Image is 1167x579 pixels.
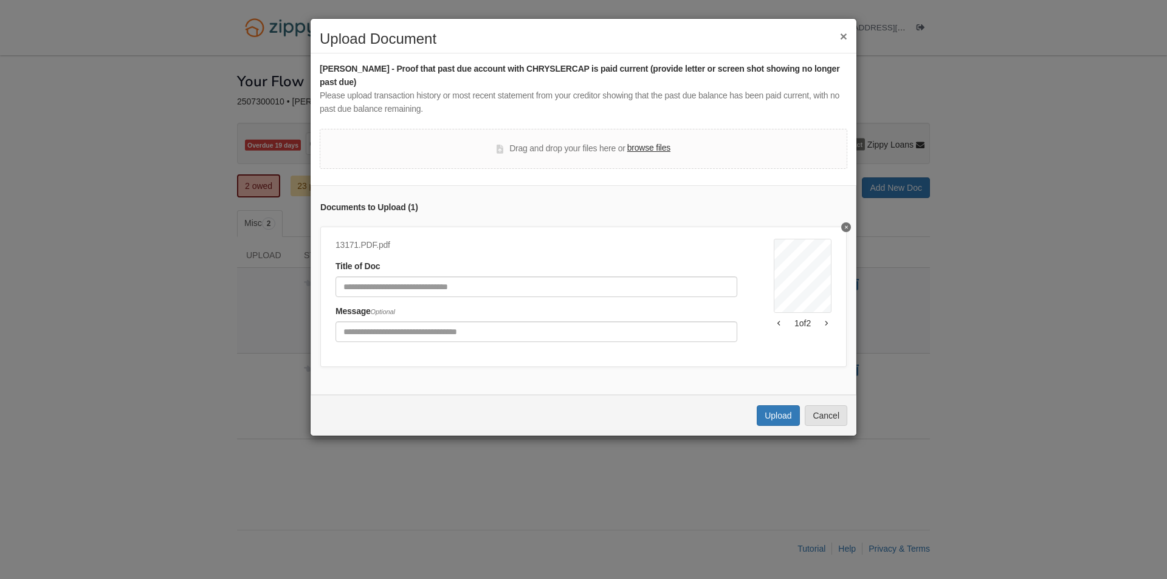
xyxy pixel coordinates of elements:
[371,308,395,315] span: Optional
[336,321,737,342] input: Include any comments on this document
[336,260,380,273] label: Title of Doc
[320,63,847,89] div: [PERSON_NAME] - Proof that past due account with CHRYSLERCAP is paid current (provide letter or s...
[320,201,847,214] div: Documents to Upload ( 1 )
[805,405,847,426] button: Cancel
[336,276,737,297] input: Document Title
[627,142,670,155] label: browse files
[497,142,670,156] div: Drag and drop your files here or
[320,89,847,116] div: Please upload transaction history or most recent statement from your creditor showing that the pa...
[774,317,831,329] div: 1 of 2
[757,405,799,426] button: Upload
[320,31,847,47] h2: Upload Document
[336,305,395,318] label: Message
[841,222,851,232] button: Delete undefined
[840,30,847,43] button: ×
[336,239,737,252] div: 13171.PDF.pdf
